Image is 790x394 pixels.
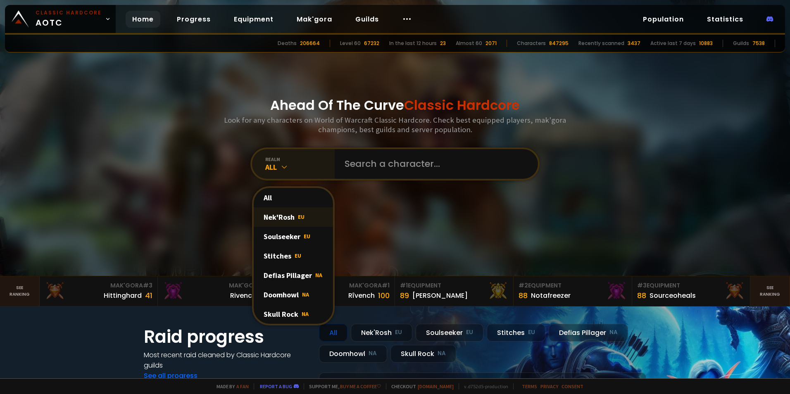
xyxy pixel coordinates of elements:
[466,328,473,337] small: EU
[636,11,690,28] a: Population
[315,271,322,279] span: NA
[254,304,333,324] div: Skull Rock
[340,383,381,389] a: Buy me a coffee
[254,285,333,304] div: Doomhowl
[395,328,402,337] small: EU
[400,281,408,290] span: # 1
[456,40,482,47] div: Almost 60
[382,281,390,290] span: # 1
[487,324,545,342] div: Stitches
[5,5,116,33] a: Classic HardcoreAOTC
[699,40,713,47] div: 10883
[528,328,535,337] small: EU
[522,383,537,389] a: Terms
[628,40,640,47] div: 3437
[637,281,745,290] div: Equipment
[400,281,508,290] div: Equipment
[369,349,377,358] small: NA
[290,11,339,28] a: Mak'gora
[390,345,456,363] div: Skull Rock
[578,40,624,47] div: Recently scanned
[404,96,520,114] span: Classic Hardcore
[440,40,446,47] div: 23
[349,11,385,28] a: Guilds
[126,11,160,28] a: Home
[302,291,309,298] span: NA
[265,156,335,162] div: realm
[319,345,387,363] div: Doomhowl
[418,383,454,389] a: [DOMAIN_NAME]
[485,40,497,47] div: 2071
[348,290,375,301] div: Rîvench
[144,324,309,350] h1: Raid progress
[319,324,347,342] div: All
[170,11,217,28] a: Progress
[412,290,468,301] div: [PERSON_NAME]
[298,213,305,221] span: EU
[36,9,102,17] small: Classic Hardcore
[40,276,158,306] a: Mak'Gora#3Hittinghard41
[230,290,256,301] div: Rivench
[632,276,751,306] a: #3Equipment88Sourceoheals
[45,281,153,290] div: Mak'Gora
[227,11,280,28] a: Equipment
[221,115,569,134] h3: Look for any characters on World of Warcraft Classic Hardcore. Check best equipped players, mak'g...
[519,281,627,290] div: Equipment
[386,383,454,389] span: Checkout
[609,328,618,337] small: NA
[304,233,310,240] span: EU
[144,371,197,380] a: See all progress
[519,281,528,290] span: # 2
[752,40,765,47] div: 7538
[514,276,632,306] a: #2Equipment88Notafreezer
[438,349,446,358] small: NA
[281,281,390,290] div: Mak'Gora
[278,40,297,47] div: Deaths
[254,188,333,207] div: All
[549,324,628,342] div: Defias Pillager
[260,383,292,389] a: Report a bug
[540,383,558,389] a: Privacy
[750,276,790,306] a: Seeranking
[212,383,249,389] span: Made by
[36,9,102,29] span: AOTC
[416,324,483,342] div: Soulseeker
[158,276,276,306] a: Mak'Gora#2Rivench100
[340,149,528,179] input: Search a character...
[364,40,379,47] div: 67232
[265,162,335,172] div: All
[650,40,696,47] div: Active last 7 days
[517,40,546,47] div: Characters
[254,227,333,246] div: Soulseeker
[400,290,409,301] div: 89
[276,276,395,306] a: Mak'Gora#1Rîvench100
[295,252,301,259] span: EU
[562,383,583,389] a: Consent
[395,276,514,306] a: #1Equipment89[PERSON_NAME]
[519,290,528,301] div: 88
[270,95,520,115] h1: Ahead Of The Curve
[143,281,152,290] span: # 3
[340,40,361,47] div: Level 60
[700,11,750,28] a: Statistics
[254,207,333,227] div: Nek'Rosh
[304,383,381,389] span: Support me,
[637,281,647,290] span: # 3
[163,281,271,290] div: Mak'Gora
[254,266,333,285] div: Defias Pillager
[145,290,152,301] div: 41
[302,310,309,318] span: NA
[637,290,646,301] div: 88
[236,383,249,389] a: a fan
[389,40,437,47] div: In the last 12 hours
[650,290,696,301] div: Sourceoheals
[378,290,390,301] div: 100
[351,324,412,342] div: Nek'Rosh
[549,40,569,47] div: 847295
[531,290,571,301] div: Notafreezer
[459,383,508,389] span: v. d752d5 - production
[104,290,142,301] div: Hittinghard
[300,40,320,47] div: 206664
[254,246,333,266] div: Stitches
[144,350,309,370] h4: Most recent raid cleaned by Classic Hardcore guilds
